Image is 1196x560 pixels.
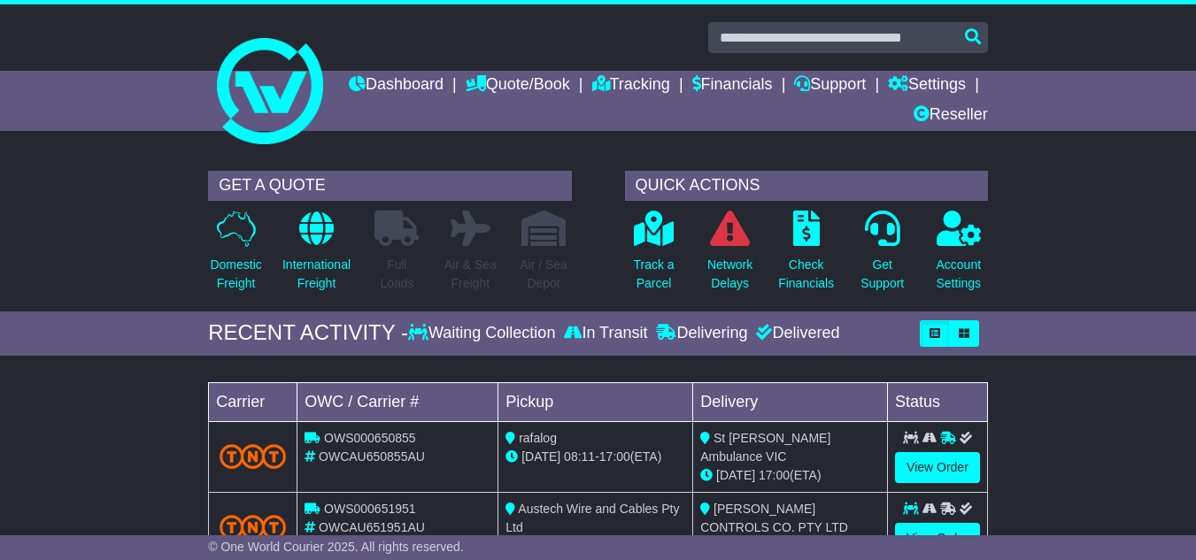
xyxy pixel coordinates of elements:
[777,210,835,303] a: CheckFinancials
[895,452,980,483] a: View Order
[374,256,419,293] p: Full Loads
[208,171,571,201] div: GET A QUOTE
[860,210,905,303] a: GetSupport
[936,256,981,293] p: Account Settings
[914,101,988,131] a: Reseller
[693,382,888,421] td: Delivery
[349,71,444,101] a: Dashboard
[700,502,848,534] span: [PERSON_NAME] CONTROLS CO. PTY LTD
[208,320,408,346] div: RECENT ACTIVITY -
[895,523,980,554] a: View Order
[210,256,261,293] p: Domestic Freight
[888,382,988,421] td: Status
[632,210,675,303] a: Track aParcel
[752,324,839,343] div: Delivered
[559,324,652,343] div: In Transit
[700,431,830,464] span: St [PERSON_NAME] Ambulance VIC
[759,468,790,482] span: 17:00
[888,71,966,101] a: Settings
[592,71,670,101] a: Tracking
[444,256,497,293] p: Air & Sea Freight
[282,256,351,293] p: International Freight
[208,540,464,554] span: © One World Courier 2025. All rights reserved.
[633,256,674,293] p: Track a Parcel
[707,256,752,293] p: Network Delays
[778,256,834,293] p: Check Financials
[935,210,982,303] a: AccountSettings
[706,210,753,303] a: NetworkDelays
[652,324,752,343] div: Delivering
[408,324,559,343] div: Waiting Collection
[297,382,498,421] td: OWC / Carrier #
[521,449,560,464] span: [DATE]
[220,515,286,539] img: TNT_Domestic.png
[700,466,880,485] div: (ETA)
[505,502,679,534] span: Austech Wire and Cables Pty Ltd
[282,210,351,303] a: InternationalFreight
[519,431,557,445] span: rafalog
[505,448,685,466] div: - (ETA)
[564,449,595,464] span: 08:11
[466,71,570,101] a: Quote/Book
[692,71,773,101] a: Financials
[520,256,567,293] p: Air / Sea Depot
[324,431,416,445] span: OWS000650855
[324,502,416,516] span: OWS000651951
[209,382,297,421] td: Carrier
[220,444,286,468] img: TNT_Domestic.png
[794,71,866,101] a: Support
[209,210,262,303] a: DomesticFreight
[498,382,693,421] td: Pickup
[716,468,755,482] span: [DATE]
[319,449,425,464] span: OWCAU650855AU
[625,171,988,201] div: QUICK ACTIONS
[599,449,630,464] span: 17:00
[319,520,425,534] span: OWCAU651951AU
[860,256,904,293] p: Get Support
